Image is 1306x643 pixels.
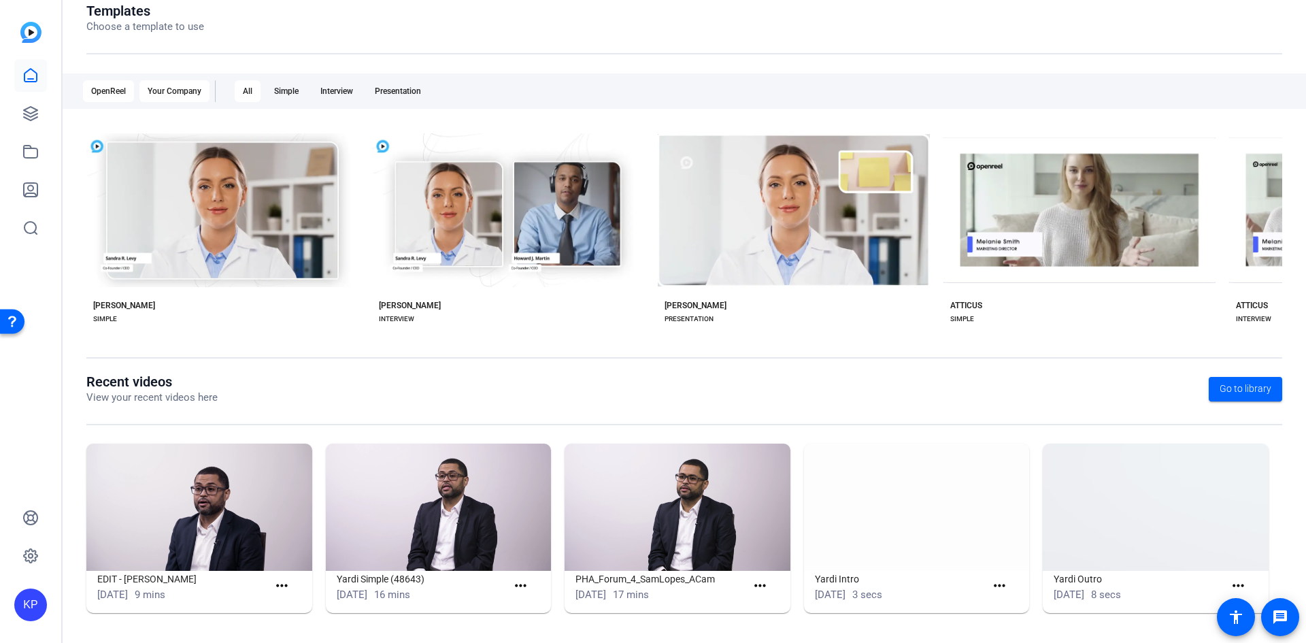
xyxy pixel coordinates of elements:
div: OpenReel [83,80,134,102]
img: Yardi Simple (48643) [326,444,552,571]
img: PHA_Forum_4_SamLopes_ACam [565,444,790,571]
h1: Yardi Outro [1054,571,1224,587]
h1: Recent videos [86,374,218,390]
mat-icon: accessibility [1228,609,1244,625]
mat-icon: more_horiz [273,578,290,595]
span: [DATE] [337,589,367,601]
span: 8 secs [1091,589,1121,601]
span: 17 mins [613,589,649,601]
span: Go to library [1220,382,1271,396]
span: [DATE] [97,589,128,601]
h1: PHA_Forum_4_SamLopes_ACam [575,571,746,587]
h1: EDIT - [PERSON_NAME] [97,571,268,587]
h1: Yardi Simple (48643) [337,571,507,587]
a: Go to library [1209,377,1282,401]
img: blue-gradient.svg [20,22,41,43]
div: INTERVIEW [379,314,414,325]
div: Your Company [139,80,210,102]
div: SIMPLE [950,314,974,325]
div: [PERSON_NAME] [93,300,155,311]
mat-icon: message [1272,609,1288,625]
div: [PERSON_NAME] [665,300,726,311]
h1: Yardi Intro [815,571,986,587]
p: View your recent videos here [86,390,218,406]
span: [DATE] [815,589,845,601]
img: Yardi Intro [804,444,1030,571]
div: Simple [266,80,307,102]
div: ATTICUS [950,300,982,311]
div: [PERSON_NAME] [379,300,441,311]
div: All [235,80,261,102]
p: Choose a template to use [86,19,204,35]
img: EDIT - Pennrose Samuel Lopez [86,444,312,571]
mat-icon: more_horiz [991,578,1008,595]
span: 3 secs [852,589,882,601]
mat-icon: more_horiz [752,578,769,595]
mat-icon: more_horiz [512,578,529,595]
span: [DATE] [575,589,606,601]
div: INTERVIEW [1236,314,1271,325]
span: 16 mins [374,589,410,601]
div: SIMPLE [93,314,117,325]
h1: Templates [86,3,204,19]
span: [DATE] [1054,589,1084,601]
mat-icon: more_horiz [1230,578,1247,595]
img: Yardi Outro [1043,444,1269,571]
div: Interview [312,80,361,102]
div: KP [14,589,47,621]
div: ATTICUS [1236,300,1268,311]
span: 9 mins [135,589,165,601]
div: Presentation [367,80,429,102]
div: PRESENTATION [665,314,714,325]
